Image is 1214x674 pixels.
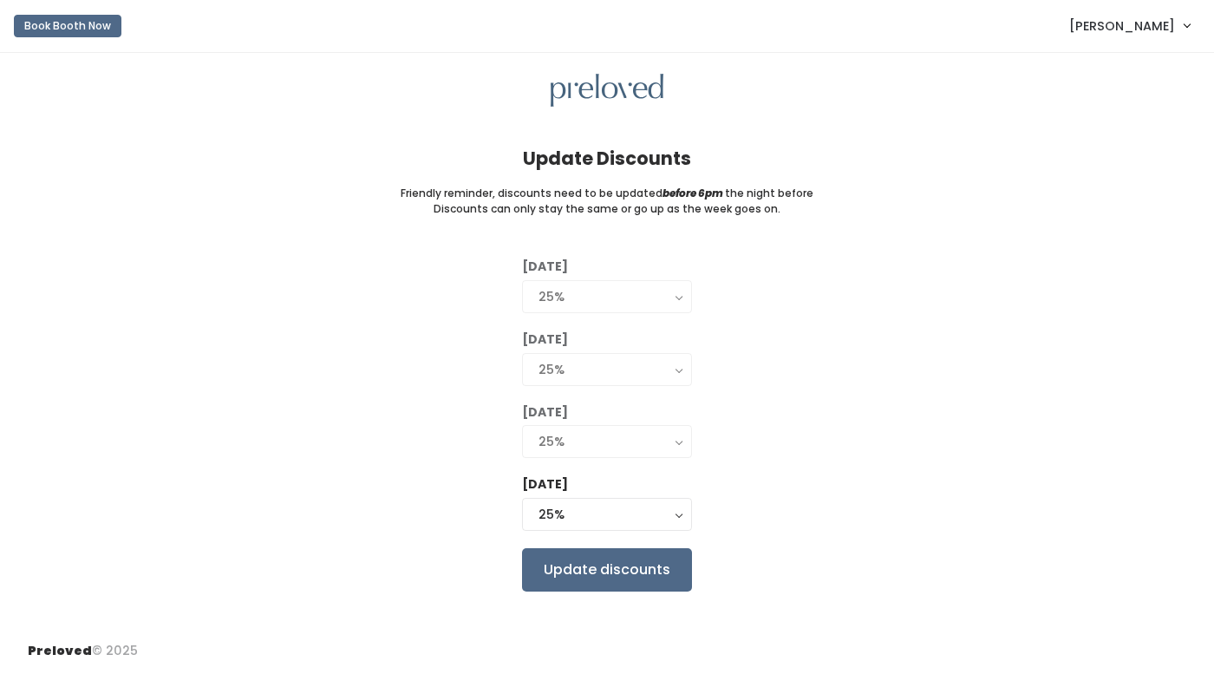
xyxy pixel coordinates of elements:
[538,360,676,379] div: 25%
[538,505,676,524] div: 25%
[538,432,676,451] div: 25%
[1052,7,1207,44] a: [PERSON_NAME]
[522,425,692,458] button: 25%
[14,7,121,45] a: Book Booth Now
[522,353,692,386] button: 25%
[522,258,568,276] label: [DATE]
[14,15,121,37] button: Book Booth Now
[522,403,568,422] label: [DATE]
[28,628,138,660] div: © 2025
[522,548,692,592] input: Update discounts
[1069,16,1175,36] span: [PERSON_NAME]
[401,186,813,201] small: Friendly reminder, discounts need to be updated the night before
[523,148,691,168] h4: Update Discounts
[522,280,692,313] button: 25%
[434,201,780,217] small: Discounts can only stay the same or go up as the week goes on.
[28,642,92,659] span: Preloved
[551,74,663,108] img: preloved logo
[522,475,568,494] label: [DATE]
[538,287,676,306] div: 25%
[522,330,568,349] label: [DATE]
[662,186,723,200] i: before 6pm
[522,498,692,531] button: 25%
